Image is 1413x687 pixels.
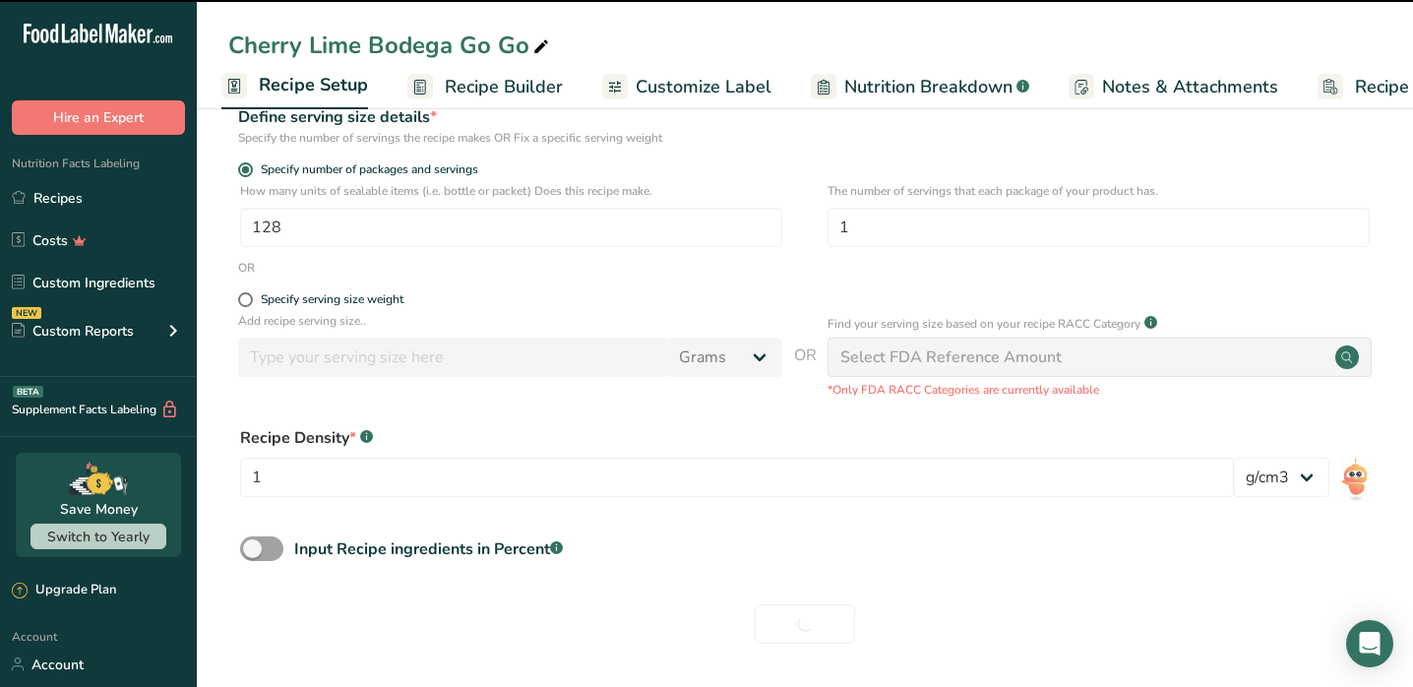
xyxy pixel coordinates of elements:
div: Specify serving size weight [261,292,403,307]
span: OR [794,343,817,399]
span: Recipe Builder [445,74,563,100]
p: Find your serving size based on your recipe RACC Category [828,315,1140,333]
a: Customize Label [602,65,771,109]
img: RIA AI Bot [1341,458,1370,502]
a: Recipe Setup [221,63,368,110]
p: The number of servings that each package of your product has. [828,182,1370,200]
span: Switch to Yearly [47,528,150,546]
a: Nutrition Breakdown [811,65,1029,109]
div: Open Intercom Messenger [1346,620,1393,667]
span: Specify number of packages and servings [253,162,478,177]
div: BETA [13,386,43,398]
div: Input Recipe ingredients in Percent [294,537,563,561]
div: Select FDA Reference Amount [840,345,1062,369]
input: Type your density here [240,458,1234,497]
p: *Only FDA RACC Categories are currently available [828,381,1372,399]
div: Save Money [60,499,138,520]
div: Upgrade Plan [12,581,116,600]
span: Customize Label [636,74,771,100]
div: Recipe Density [240,426,1370,450]
div: Define serving size details [238,105,782,129]
div: OR [238,259,255,277]
button: Hire an Expert [12,100,185,135]
div: Custom Reports [12,321,134,342]
span: Nutrition Breakdown [844,74,1013,100]
span: Notes & Attachments [1102,74,1278,100]
a: Notes & Attachments [1069,65,1278,109]
input: Type your serving size here [238,338,667,377]
p: How many units of sealable items (i.e. bottle or packet) Does this recipe make. [240,182,782,200]
a: Recipe Builder [407,65,563,109]
div: Cherry Lime Bodega Go Go [228,28,553,63]
div: Specify the number of servings the recipe makes OR Fix a specific serving weight [238,129,782,147]
span: Recipe Setup [259,72,368,98]
p: Add recipe serving size.. [238,312,782,330]
button: Switch to Yearly [31,524,166,549]
div: NEW [12,307,41,319]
